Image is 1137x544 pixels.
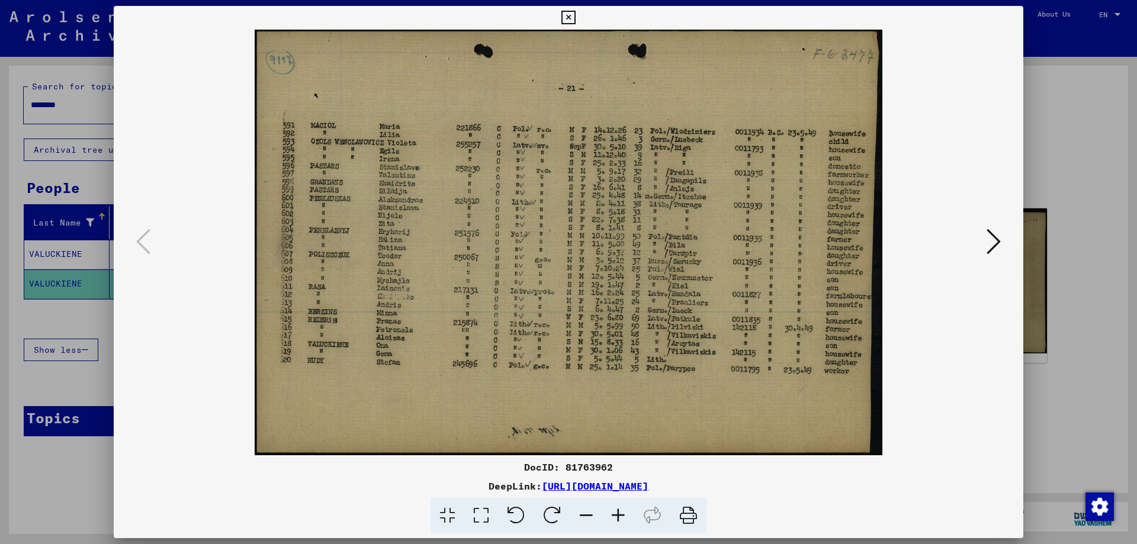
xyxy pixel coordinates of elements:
a: [URL][DOMAIN_NAME] [542,480,648,492]
img: Change consent [1085,493,1114,521]
div: Change consent [1085,492,1113,520]
div: DeepLink: [114,479,1023,493]
img: 001.jpg [154,30,983,455]
div: DocID: 81763962 [114,460,1023,474]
